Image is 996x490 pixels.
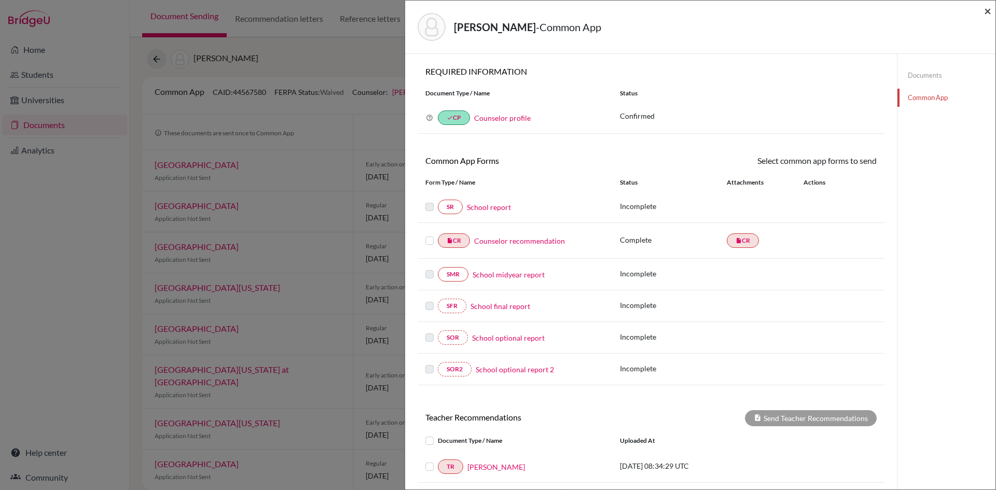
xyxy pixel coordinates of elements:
[791,178,855,187] div: Actions
[727,233,759,248] a: insert_drive_fileCR
[467,461,525,472] a: [PERSON_NAME]
[984,5,991,17] button: Close
[620,268,727,279] p: Incomplete
[620,363,727,374] p: Incomplete
[438,362,472,376] a: SOR2
[438,110,470,125] a: doneCP
[472,332,545,343] a: School optional report
[620,331,727,342] p: Incomplete
[438,459,463,474] a: TR
[612,435,768,447] div: Uploaded at
[418,156,651,165] h6: Common App Forms
[418,435,612,447] div: Document Type / Name
[438,330,468,345] a: SOR
[897,89,995,107] a: Common App
[418,412,651,422] h6: Teacher Recommendations
[620,110,877,121] p: Confirmed
[438,299,466,313] a: SFR
[620,234,727,245] p: Complete
[476,364,554,375] a: School optional report 2
[984,3,991,18] span: ×
[474,235,565,246] a: Counselor recommendation
[727,178,791,187] div: Attachments
[736,237,742,244] i: insert_drive_file
[467,202,511,213] a: School report
[418,89,612,98] div: Document Type / Name
[418,66,884,76] h6: REQUIRED INFORMATION
[447,115,453,121] i: done
[474,114,531,122] a: Counselor profile
[473,269,545,280] a: School midyear report
[536,21,601,33] span: - Common App
[612,89,884,98] div: Status
[620,178,727,187] div: Status
[897,66,995,85] a: Documents
[438,200,463,214] a: SR
[620,300,727,311] p: Incomplete
[438,233,470,248] a: insert_drive_fileCR
[620,201,727,212] p: Incomplete
[620,460,760,471] p: [DATE] 08:34:29 UTC
[438,267,468,282] a: SMR
[471,301,530,312] a: School final report
[745,410,877,426] div: Send Teacher Recommendations
[454,21,536,33] strong: [PERSON_NAME]
[447,237,453,244] i: insert_drive_file
[651,155,884,167] div: Select common app forms to send
[418,178,612,187] div: Form Type / Name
